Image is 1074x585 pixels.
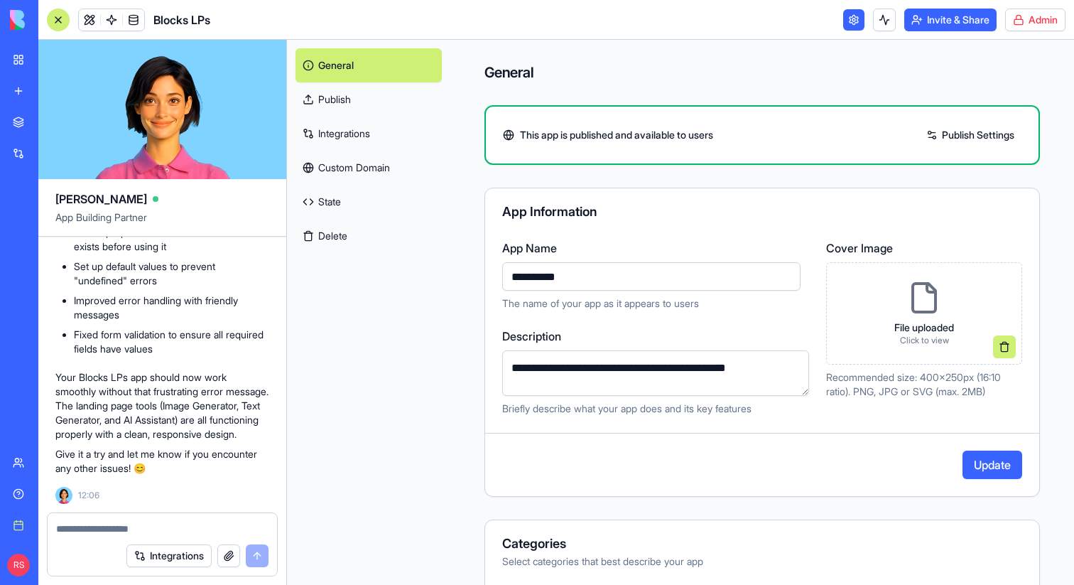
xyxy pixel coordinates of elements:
a: Publish [295,82,442,117]
img: logo [10,10,98,30]
a: Publish Settings [919,124,1021,146]
div: Select categories that best describe your app [502,554,1022,569]
button: Delete [295,219,442,253]
label: Cover Image [826,240,1022,257]
img: Ella_00000_wcx2te.png [55,487,72,504]
button: Admin [1005,9,1065,31]
span: This app is published and available to users [520,128,713,142]
a: General [295,48,442,82]
label: Description [502,328,809,345]
li: Fixed form validation to ensure all required fields have values [74,328,269,356]
span: App Building Partner [55,210,269,236]
h4: General [484,63,1040,82]
div: App Information [502,205,1022,218]
li: Improved error handling with friendly messages [74,294,269,322]
p: Click to view [894,335,954,346]
button: Update [962,451,1022,479]
a: Custom Domain [295,151,442,185]
span: RS [7,554,30,576]
p: Briefly describe what your app does and its key features [502,402,809,416]
p: Your Blocks LPs app should now work smoothly without that frustrating error message. The landing ... [55,370,269,441]
a: Integrations [295,117,442,151]
p: The name of your app as it appears to users [502,296,809,311]
p: Recommended size: 400x250px (16:10 ratio). PNG, JPG or SVG (max. 2MB) [826,370,1022,399]
span: [PERSON_NAME] [55,190,147,208]
p: Give it a try and let me know if you encounter any other issues! 😊 [55,447,269,476]
h1: Blocks LPs [153,11,210,28]
li: Set up default values to prevent "undefined" errors [74,259,269,288]
label: App Name [502,240,809,257]
button: Integrations [126,544,212,567]
div: File uploadedClick to view [826,262,1022,365]
p: File uploaded [894,321,954,335]
div: Categories [502,537,1022,550]
span: 12:06 [78,490,99,501]
a: State [295,185,442,219]
button: Invite & Share [904,9,997,31]
li: Added proper checks to make sure data exists before using it [74,225,269,254]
